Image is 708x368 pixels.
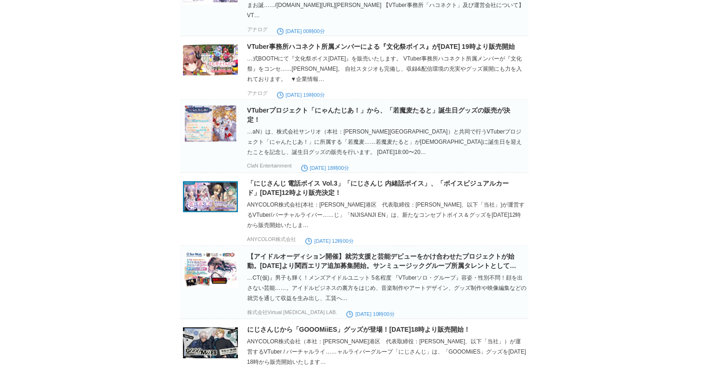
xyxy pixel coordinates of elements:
a: 【アイドルオーディション開催】就労支援と芸能デビューをかけ合わせたプロジェクトが始動。[DATE]より関西エリア追加募集開始。サンミュージックグループ所属タレントとして活動可能。 [247,252,516,278]
img: 78155-80-4875e9e74f5328040844d50c9a1f13bc-1920x1080.png [183,41,238,78]
img: 145555-8-c4bfa54b9350ad620e5a9b4b47b25fde-2000x1400.jpg [183,251,238,288]
div: …CT(仮)』男子も輝く！メンズアイドルユニット 5名程度 『VTuberソロ・グループ』容姿・性別不問！顔を出さない芸能……。アイドルビジネスの裏方をはじめ、音楽制作やアートデザイン、グッズ制... [247,272,526,303]
img: 100939-204-a0f558e64c23777623316587f0af4bd6-3508x2480.jpg [183,105,238,141]
time: [DATE] 00時00分 [277,28,325,33]
time: [DATE] 10時00分 [346,311,394,316]
a: VTuberプロジェクト「にゃんたじあ！」から、「若魔麦たると」誕生日グッズの販売が決定！ [247,106,510,123]
img: 30865-1267-fcb248c51f403cfc1d54837a7da80de8-1920x1080.png [183,178,238,214]
img: 30865-1281-490d7eff6841047a552a1545a580782e-1920x1080.png [183,324,238,361]
p: 株式会社Virtual [MEDICAL_DATA] LAB. [247,308,337,315]
p: アナログ [247,89,268,96]
div: …式BOOTHにて『文化祭ボイス[DATE]』を販売いたします。 VTuber事務所ハコネクト所属メンバーが『文化祭』をコンセ……[PERSON_NAME]。 自社スタジオも完備し、収録&配信環... [247,53,526,84]
a: にじさんじから「GOOOMiiES」グッズが登場！[DATE]18時より販売開始！ [247,325,471,333]
time: [DATE] 19時00分 [277,92,325,97]
div: …aN）は、株式会社サンリオ（本社：[PERSON_NAME][GEOGRAPHIC_DATA]）と共同で行うVTuberプロジェクト「にゃんたじあ！」に所属する「若魔麦……若魔麦たると」が[D... [247,126,526,157]
div: ANYCOLOR株式会社（本社：[PERSON_NAME]港区 代表取締役：[PERSON_NAME]、以下「当社」）が運営するVTuber / バーチャルライ……ャルライバーグループ「にじさん... [247,336,526,367]
p: ClaN Entertainment [247,162,292,168]
a: VTuber事務所ハコネクト所属メンバーによる『文化祭ボイス』が[DATE] 19時より販売開始 [247,42,515,50]
time: [DATE] 12時00分 [305,238,353,243]
div: ANYCOLOR株式会社(本社：[PERSON_NAME]港区 代表取締役：[PERSON_NAME]、以下「当社」)が運営するVTuber/バーチャルライバー……じ」「NIJISANJI EN... [247,199,526,230]
time: [DATE] 18時00分 [301,165,349,170]
a: 「にじさんじ 電話ボイス Vol.3」「にじさんじ 内緒話ボイス」、「ボイスビジュアルカード」[DATE]12時より販売決定！ [247,179,509,196]
p: ANYCOLOR株式会社 [247,235,297,242]
p: アナログ [247,26,268,33]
